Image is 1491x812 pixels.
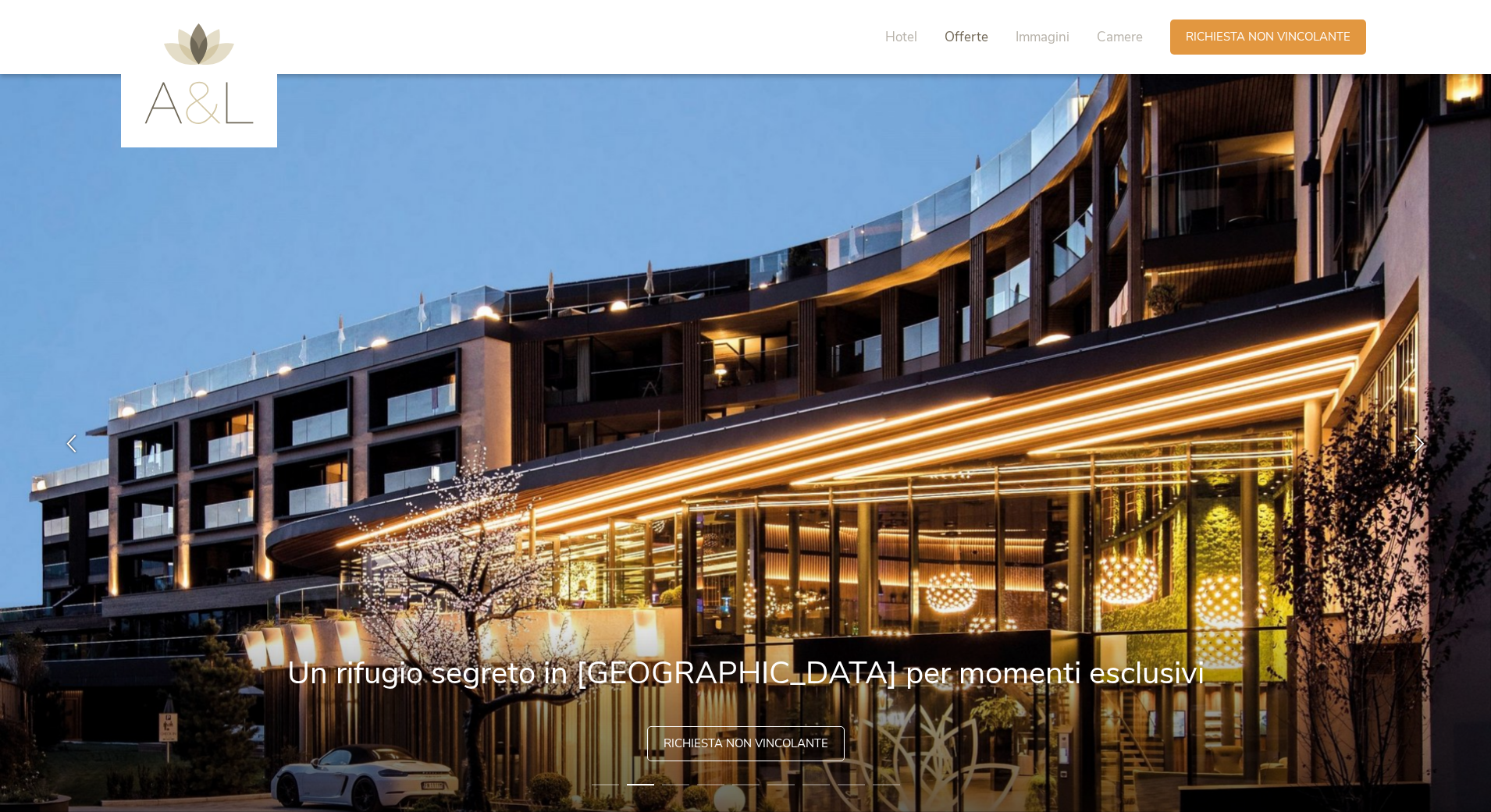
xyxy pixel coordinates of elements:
[885,28,917,46] span: Hotel
[1186,29,1350,45] span: Richiesta non vincolante
[1016,28,1069,46] span: Immagini
[144,23,254,124] img: AMONTI & LUNARIS Wellnessresort
[664,736,828,752] span: Richiesta non vincolante
[1097,28,1143,46] span: Camere
[945,28,988,46] span: Offerte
